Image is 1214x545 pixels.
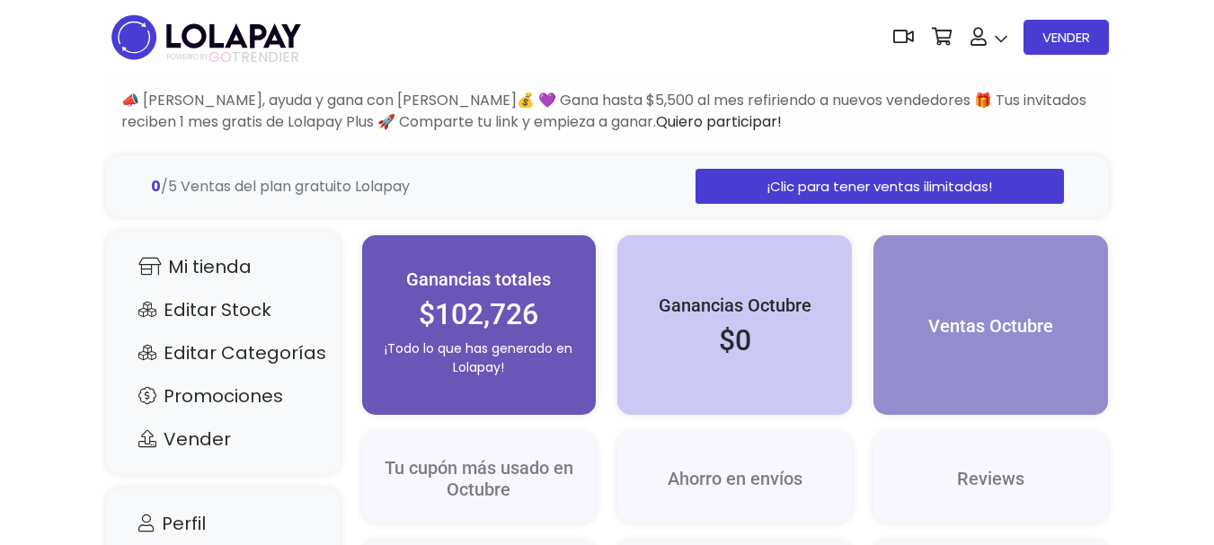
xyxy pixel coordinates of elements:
[124,379,323,413] a: Promociones
[696,169,1063,204] a: ¡Clic para tener ventas ilimitadas!
[380,268,579,290] h5: Ganancias totales
[151,176,161,197] strong: 0
[208,47,232,67] span: GO
[151,176,410,197] span: /5 Ventas del plan gratuito Lolapay
[1023,20,1109,55] a: VENDER
[635,294,834,316] h5: Ganancias Octubre
[124,293,323,327] a: Editar Stock
[380,457,579,500] h5: Tu cupón más usado en Octubre
[635,323,834,357] h2: $0
[656,111,782,132] a: Quiero participar!
[167,49,299,66] span: TRENDIER
[124,422,323,456] a: Vender
[124,506,323,541] a: Perfil
[891,315,1090,337] h5: Ventas Octubre
[106,9,306,66] img: logo
[635,468,834,489] h5: Ahorro en envíos
[380,339,579,377] p: ¡Todo lo que has generado en Lolapay!
[380,297,579,331] h2: $102,726
[891,468,1090,489] h5: Reviews
[167,52,208,62] span: POWERED BY
[124,336,323,370] a: Editar Categorías
[124,250,323,284] a: Mi tienda
[121,90,1086,132] span: 📣 [PERSON_NAME], ayuda y gana con [PERSON_NAME]💰 💜 Gana hasta $5,500 al mes refiriendo a nuevos v...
